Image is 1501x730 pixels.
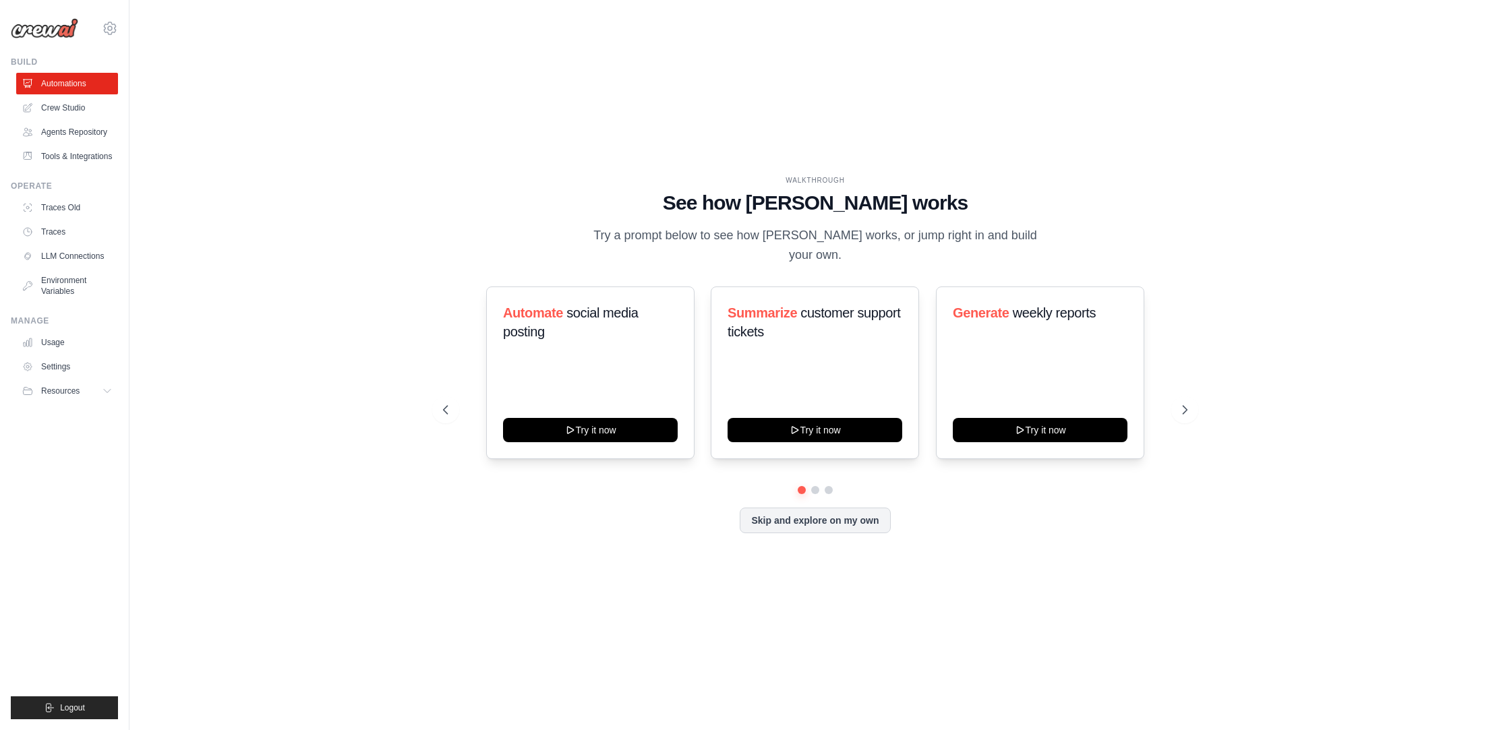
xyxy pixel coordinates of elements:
span: Automate [503,305,563,320]
a: Agents Repository [16,121,118,143]
img: Logo [11,18,78,38]
div: WALKTHROUGH [443,175,1187,185]
a: Traces [16,221,118,243]
a: Environment Variables [16,270,118,302]
button: Try it now [728,418,902,442]
button: Try it now [503,418,678,442]
span: social media posting [503,305,639,339]
div: Manage [11,315,118,326]
a: LLM Connections [16,245,118,267]
button: Resources [16,380,118,402]
a: Settings [16,356,118,377]
a: Automations [16,73,118,94]
a: Usage [16,332,118,353]
button: Try it now [953,418,1127,442]
a: Tools & Integrations [16,146,118,167]
span: weekly reports [1012,305,1095,320]
span: Summarize [728,305,797,320]
div: Operate [11,181,118,191]
button: Logout [11,696,118,719]
a: Crew Studio [16,97,118,119]
a: Traces Old [16,197,118,218]
div: Build [11,57,118,67]
p: Try a prompt below to see how [PERSON_NAME] works, or jump right in and build your own. [589,226,1042,266]
span: Logout [60,702,85,713]
span: customer support tickets [728,305,900,339]
button: Skip and explore on my own [740,508,890,533]
span: Resources [41,386,80,396]
h1: See how [PERSON_NAME] works [443,191,1187,215]
span: Generate [953,305,1009,320]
